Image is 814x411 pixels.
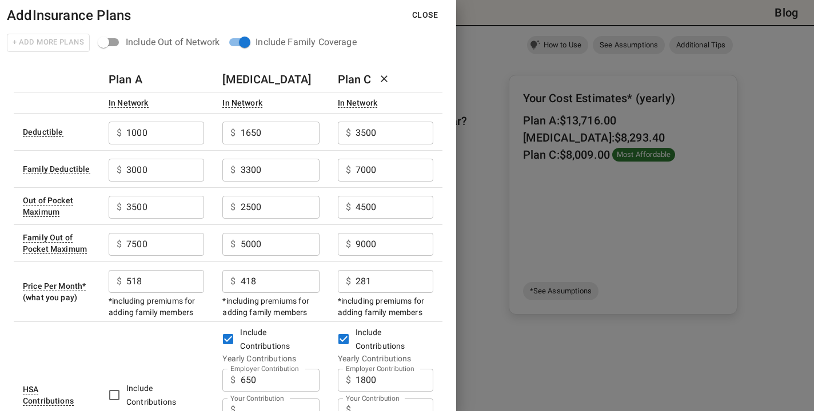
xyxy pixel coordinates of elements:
div: Include Family Coverage [256,35,356,49]
div: position [229,31,365,53]
p: $ [230,373,236,387]
div: Yearly Contributions [222,353,319,364]
p: $ [346,275,351,288]
p: $ [230,163,236,177]
div: Similar to Out of Pocket Maximum, but applies to your whole family. This is the maximum amount of... [23,233,87,254]
span: Include Contributions [240,328,290,350]
p: $ [346,373,351,387]
div: Similar to deductible, but applies to your whole family. Once the total money spent by covered by... [23,164,90,174]
h6: Add Insurance Plans [7,5,131,26]
p: $ [230,237,236,251]
p: $ [117,200,122,214]
h6: Plan C [338,70,383,88]
div: position [99,31,229,53]
span: Include Contributions [126,384,176,406]
div: Amount of money you must individually pay from your pocket before the health plan starts to pay. ... [23,127,63,137]
p: $ [230,200,236,214]
p: $ [346,163,351,177]
p: $ [230,126,236,140]
h6: [MEDICAL_DATA] [222,70,311,88]
td: (what you pay) [14,261,99,321]
p: $ [346,237,351,251]
label: Employer Contribution [346,364,414,373]
div: Yearly Contributions [338,353,433,364]
label: Employer Contribution [230,364,299,373]
p: $ [117,163,122,177]
label: Your Contribution [346,393,400,403]
p: $ [117,126,122,140]
label: Your Contribution [230,393,284,403]
p: $ [230,275,236,288]
div: Leave the checkbox empty if you don't what an HSA (Health Savings Account) is. If the insurance p... [23,385,74,406]
p: $ [117,237,122,251]
h6: Plan A [109,70,142,88]
p: $ [346,126,351,140]
p: $ [117,275,122,288]
div: Include Out of Network [126,35,220,49]
td: *including premiums for adding family members [329,261,442,321]
p: $ [346,200,351,214]
td: *including premiums for adding family members [99,261,213,321]
div: Sometimes called 'Out of Pocket Limit' or 'Annual Limit'. This is the maximum amount of money tha... [23,196,73,217]
div: Costs for services from providers who've agreed on prices with your insurance plan. There are oft... [222,98,262,108]
div: Sometimes called 'plan cost'. The portion of the plan premium that comes out of your wallet each ... [23,281,86,291]
span: Include Contributions [356,328,405,350]
td: *including premiums for adding family members [213,261,328,321]
div: Costs for services from providers who've agreed on prices with your insurance plan. There are oft... [338,98,378,108]
button: Close [403,5,447,26]
div: Costs for services from providers who've agreed on prices with your insurance plan. There are oft... [109,98,149,108]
